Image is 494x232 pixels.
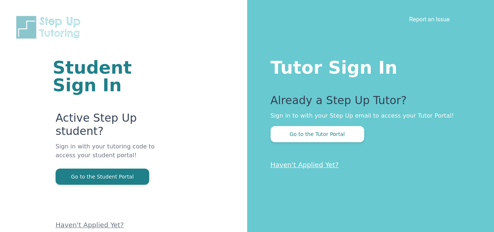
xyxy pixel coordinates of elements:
h1: Tutor Sign In [271,56,465,76]
img: Step Up Tutoring horizontal logo [15,15,85,40]
button: Go to the Student Portal [56,169,149,185]
a: Report an Issue [409,15,450,23]
a: Haven't Applied Yet? [271,161,339,169]
a: Haven't Applied Yet? [56,221,124,229]
p: Sign in to with your Step Up email to access your Tutor Portal! [271,111,465,120]
a: Go to the Student Portal [56,173,149,180]
p: Already a Step Up Tutor? [271,94,465,111]
p: Active Step Up student? [56,111,159,142]
h1: Student Sign In [53,59,159,94]
a: Go to the Tutor Portal [271,130,364,137]
p: Sign in with your tutoring code to access your student portal! [56,142,159,169]
button: Go to the Tutor Portal [271,126,364,142]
